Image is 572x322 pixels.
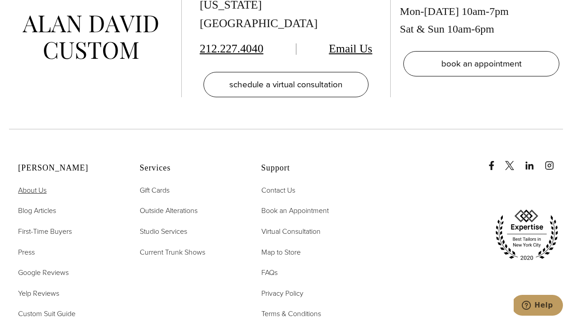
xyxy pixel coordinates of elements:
a: 212.227.4040 [200,42,264,55]
img: alan david custom [23,15,158,59]
span: Current Trunk Shows [140,247,205,257]
a: Privacy Policy [261,288,303,299]
a: Facebook [487,152,503,170]
iframe: Opens a widget where you can chat to one of our agents [514,295,563,317]
a: Studio Services [140,226,187,237]
a: First-Time Buyers [18,226,72,237]
a: Press [18,246,35,258]
nav: Alan David Footer Nav [18,185,117,320]
a: Google Reviews [18,267,69,279]
span: Press [18,247,35,257]
nav: Services Footer Nav [140,185,239,258]
a: Gift Cards [140,185,170,196]
span: Yelp Reviews [18,288,59,298]
a: Custom Suit Guide [18,308,76,320]
span: Studio Services [140,226,187,237]
div: Mon-[DATE] 10am-7pm Sat & Sun 10am-6pm [400,3,563,38]
a: Terms & Conditions [261,308,321,320]
a: Yelp Reviews [18,288,59,299]
a: Virtual Consultation [261,226,321,237]
span: Map to Store [261,247,301,257]
span: First-Time Buyers [18,226,72,237]
a: Email Us [329,42,372,55]
h2: [PERSON_NAME] [18,163,117,173]
span: Virtual Consultation [261,226,321,237]
span: schedule a virtual consultation [229,78,342,91]
a: instagram [545,152,563,170]
a: schedule a virtual consultation [203,72,369,97]
a: Blog Articles [18,205,56,217]
a: x/twitter [505,152,523,170]
span: Gift Cards [140,185,170,195]
span: FAQs [261,267,278,278]
span: book an appointment [441,57,522,70]
a: Book an Appointment [261,205,329,217]
a: Outside Alterations [140,205,198,217]
a: Map to Store [261,246,301,258]
a: Contact Us [261,185,295,196]
span: Google Reviews [18,267,69,278]
span: Contact Us [261,185,295,195]
a: linkedin [525,152,543,170]
span: Privacy Policy [261,288,303,298]
img: expertise, best tailors in new york city 2020 [491,206,563,264]
a: FAQs [261,267,278,279]
h2: Support [261,163,360,173]
h2: Services [140,163,239,173]
a: About Us [18,185,47,196]
a: Current Trunk Shows [140,246,205,258]
span: About Us [18,185,47,195]
a: book an appointment [403,51,559,76]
